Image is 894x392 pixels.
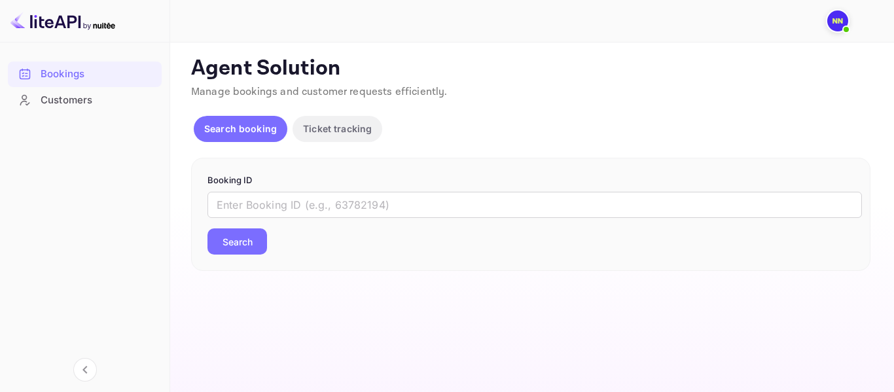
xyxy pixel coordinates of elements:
[73,358,97,382] button: Collapse navigation
[8,62,162,86] a: Bookings
[204,122,277,135] p: Search booking
[827,10,848,31] img: N/A N/A
[8,62,162,87] div: Bookings
[41,93,155,108] div: Customers
[10,10,115,31] img: LiteAPI logo
[191,85,448,99] span: Manage bookings and customer requests efficiently.
[8,88,162,113] div: Customers
[191,56,870,82] p: Agent Solution
[303,122,372,135] p: Ticket tracking
[207,192,862,218] input: Enter Booking ID (e.g., 63782194)
[41,67,155,82] div: Bookings
[207,228,267,255] button: Search
[207,174,854,187] p: Booking ID
[8,88,162,112] a: Customers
